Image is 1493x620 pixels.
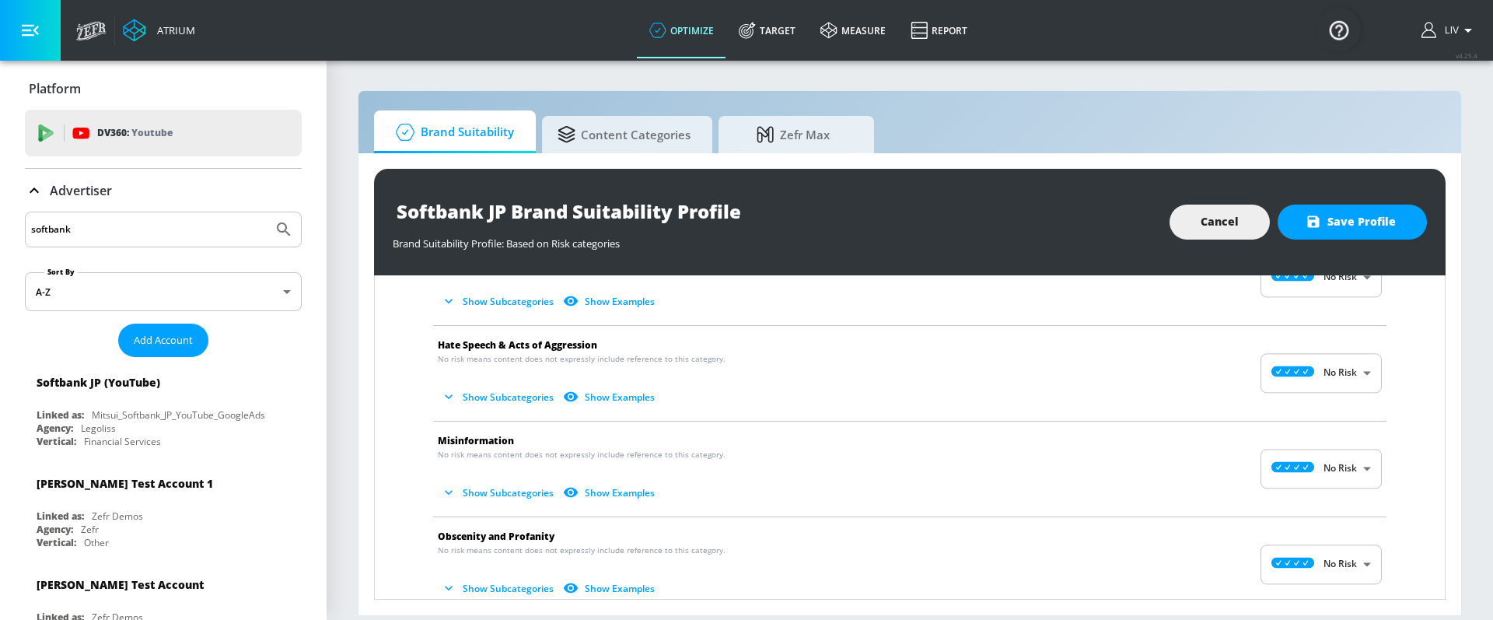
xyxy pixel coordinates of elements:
div: Zefr Demos [92,510,143,523]
button: Show Subcategories [438,480,560,506]
div: DV360: Youtube [25,110,302,156]
div: Legoliss [81,422,116,435]
div: [PERSON_NAME] Test Account 1Linked as:Zefr DemosAgency:ZefrVertical:Other [25,464,302,553]
button: Show Subcategories [438,289,560,314]
span: No risk means content does not expressly include reference to this category. [438,353,726,365]
button: Cancel [1170,205,1270,240]
div: Advertiser [25,169,302,212]
p: No Risk [1323,366,1357,380]
div: Financial Services [84,435,161,448]
button: Save Profile [1278,205,1427,240]
span: Save Profile [1309,212,1396,232]
p: Advertiser [50,182,112,199]
div: Linked as: [37,408,84,422]
button: Show Examples [560,384,661,410]
p: No Risk [1323,462,1357,476]
div: Other [84,536,109,549]
button: Liv [1421,21,1477,40]
div: Atrium [151,23,195,37]
div: Linked as: [37,510,84,523]
span: Add Account [134,331,193,349]
span: No risk means content does not expressly include reference to this category. [438,449,726,461]
a: Atrium [123,19,195,42]
input: Search by name [31,219,267,240]
span: Misinformation [438,434,514,447]
button: Show Examples [560,576,661,601]
button: Add Account [118,324,208,357]
button: Show Subcategories [438,384,560,410]
button: Submit Search [267,212,301,247]
button: Open Resource Center [1317,8,1361,51]
p: Youtube [131,124,173,141]
div: [PERSON_NAME] Test Account [37,577,204,592]
div: [PERSON_NAME] Test Account 1 [37,476,213,491]
div: Platform [25,67,302,110]
div: A-Z [25,272,302,311]
span: Content Categories [558,116,691,153]
div: Softbank JP (YouTube)Linked as:Mitsui_Softbank_JP_YouTube_GoogleAdsAgency:LegolissVertical:Financ... [25,363,302,452]
p: No Risk [1323,271,1357,285]
span: Hate Speech & Acts of Aggression [438,338,597,352]
p: No Risk [1323,558,1357,572]
span: Zefr Max [734,116,852,153]
div: Agency: [37,523,73,536]
span: v 4.25.4 [1456,51,1477,60]
div: Mitsui_Softbank_JP_YouTube_GoogleAds [92,408,265,422]
a: optimize [637,2,726,58]
p: DV360: [97,124,173,142]
div: Brand Suitability Profile: Based on Risk categories [393,229,1154,250]
button: Show Examples [560,289,661,314]
span: Brand Suitability [390,114,514,151]
a: measure [808,2,898,58]
div: Vertical: [37,536,76,549]
div: Vertical: [37,435,76,448]
span: No risk means content does not expressly include reference to this category. [438,545,726,556]
label: Sort By [44,267,78,277]
a: Target [726,2,808,58]
span: Cancel [1201,212,1239,232]
a: Report [898,2,980,58]
div: Agency: [37,422,73,435]
button: Show Subcategories [438,576,560,601]
div: Zefr [81,523,99,536]
div: Softbank JP (YouTube) [37,375,160,390]
p: Platform [29,80,81,97]
span: Obscenity and Profanity [438,530,554,543]
button: Show Examples [560,480,661,506]
span: login as: liv.ho@zefr.com [1439,25,1459,36]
